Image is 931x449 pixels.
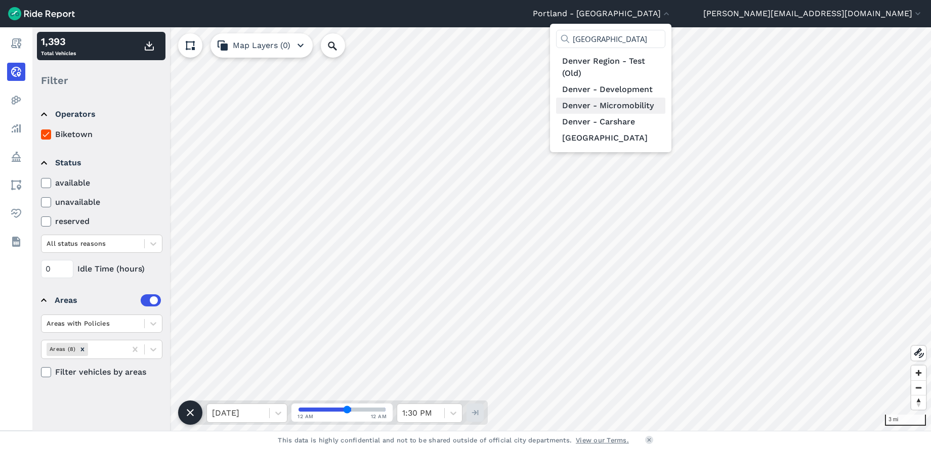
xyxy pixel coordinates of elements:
a: Denver - Micromobility [556,98,665,114]
a: Denver - Development [556,81,665,98]
a: [GEOGRAPHIC_DATA] [556,130,665,146]
input: Type to filter... [556,30,665,48]
a: Denver - Carshare [556,114,665,130]
a: Denver Region - Test (Old) [556,53,665,81]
